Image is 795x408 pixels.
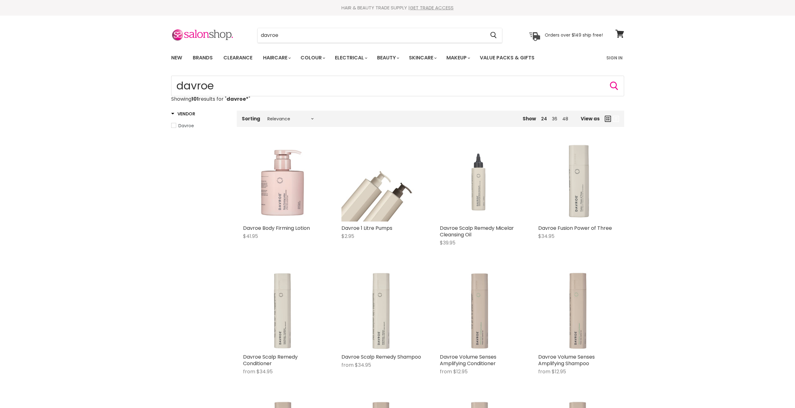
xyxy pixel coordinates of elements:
[171,76,624,96] form: Product
[243,353,298,367] a: Davroe Scalp Remedy Conditioner
[562,116,568,122] a: 48
[166,49,571,67] ul: Main menu
[257,28,502,43] form: Product
[188,51,217,64] a: Brands
[440,224,514,238] a: Davroe Scalp Remedy Micelar Cleansing Oil
[453,368,468,375] span: $12.95
[552,368,566,375] span: $12.95
[171,76,624,96] input: Search
[243,368,255,375] span: from
[538,224,612,232] a: Davroe Fusion Power of Three
[475,51,539,64] a: Value Packs & Gifts
[545,32,603,38] p: Orders over $149 ship free!
[552,116,557,122] a: 36
[258,28,485,43] input: Search
[296,51,329,64] a: Colour
[171,111,195,117] h3: Vendor
[404,51,440,64] a: Skincare
[523,115,536,122] span: Show
[538,271,618,350] a: Davroe Volume Senses Amplifying Shampoo
[440,271,519,350] img: Davroe Volume Senses Amplifying Conditioner
[171,96,624,102] p: Showing results for " "
[341,353,421,360] a: Davroe Scalp Remedy Shampoo
[372,51,403,64] a: Beauty
[163,5,632,11] div: HAIR & BEAUTY TRADE SUPPLY |
[243,271,323,350] a: Davroe Scalp Remedy Conditioner
[538,142,618,222] img: Davroe Fusion Power of Three
[163,49,632,67] nav: Main
[440,353,496,367] a: Davroe Volume Senses Amplifying Conditioner
[440,368,452,375] span: from
[541,116,547,122] a: 24
[330,51,371,64] a: Electrical
[219,51,257,64] a: Clearance
[171,122,229,129] a: Davroe
[341,271,421,350] a: Davroe Scalp Remedy Shampoo
[226,95,249,103] strong: davroe*
[178,123,194,129] span: Davroe
[191,95,199,103] strong: 101
[341,233,354,240] span: $2.95
[410,4,454,11] a: GET TRADE ACCESS
[538,233,554,240] span: $34.95
[538,353,595,367] a: Davroe Volume Senses Amplifying Shampoo
[166,51,187,64] a: New
[243,233,258,240] span: $41.95
[341,224,392,232] a: Davroe 1 Litre Pumps
[258,51,295,64] a: Haircare
[242,116,260,121] label: Sorting
[355,361,371,369] span: $34.95
[609,81,619,91] button: Search
[442,51,474,64] a: Makeup
[538,368,550,375] span: from
[341,142,421,222] img: Davroe 1 Litre Pumps
[581,116,600,121] span: View as
[485,28,502,43] button: Search
[243,142,323,222] img: Davroe Body Firming Lotion
[440,239,455,246] span: $39.95
[603,51,626,64] a: Sign In
[256,368,273,375] span: $34.95
[341,361,354,369] span: from
[243,224,310,232] a: Davroe Body Firming Lotion
[440,142,519,222] a: Davroe Scalp Remedy Micelar Cleansing Oil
